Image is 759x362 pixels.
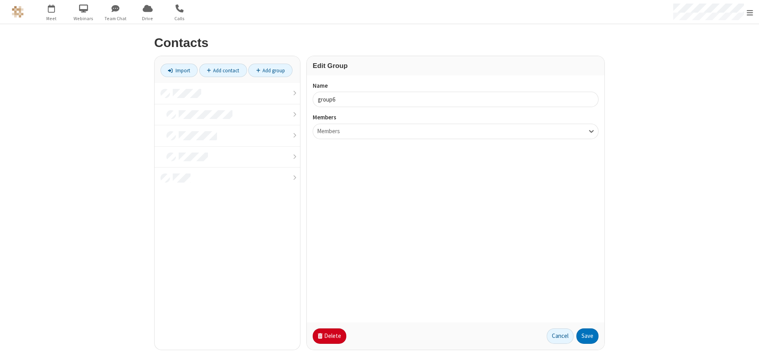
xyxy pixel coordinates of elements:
span: Team Chat [101,15,130,22]
a: Cancel [547,328,574,344]
h2: Contacts [154,36,605,50]
a: Add contact [199,64,247,77]
span: Calls [165,15,194,22]
label: Name [313,81,599,90]
span: Webinars [69,15,98,22]
a: Import [160,64,198,77]
input: Name [313,92,599,107]
label: Members [313,113,599,122]
a: Add group [248,64,293,77]
h3: Edit Group [313,62,599,70]
button: Save [576,328,599,344]
span: Drive [133,15,162,22]
span: Meet [37,15,66,22]
img: QA Selenium DO NOT DELETE OR CHANGE [12,6,24,18]
button: Delete [313,328,346,344]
